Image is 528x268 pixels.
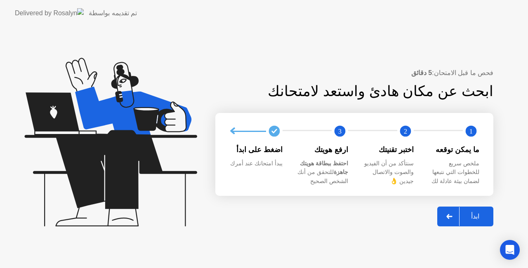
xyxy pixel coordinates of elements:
[361,144,414,155] div: اختبر تقنيتك
[404,127,407,135] text: 2
[230,144,283,155] div: اضغط على ابدأ
[215,68,493,78] div: فحص ما قبل الامتحان:
[361,159,414,186] div: سنتأكد من أن الفيديو والصوت والاتصال جيدين 👌
[89,8,137,18] div: تم تقديمه بواسطة
[15,8,84,18] img: Delivered by Rosalyn
[437,207,493,226] button: ابدأ
[469,127,473,135] text: 1
[500,240,520,260] div: Open Intercom Messenger
[427,144,479,155] div: ما يمكن توقعه
[427,159,479,186] div: ملخص سريع للخطوات التي نتبعها لضمان بيئة عادلة لك
[230,159,283,168] div: يبدأ امتحانك عند أمرك
[300,160,348,176] b: احتفظ ببطاقة هويتك جاهزة
[296,159,348,186] div: للتحقق من أنك الشخص الصحيح
[215,80,493,102] div: ابحث عن مكان هادئ واستعد لامتحانك
[411,69,432,76] b: 5 دقائق
[338,127,342,135] text: 3
[296,144,348,155] div: ارفع هويتك
[460,212,491,220] div: ابدأ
